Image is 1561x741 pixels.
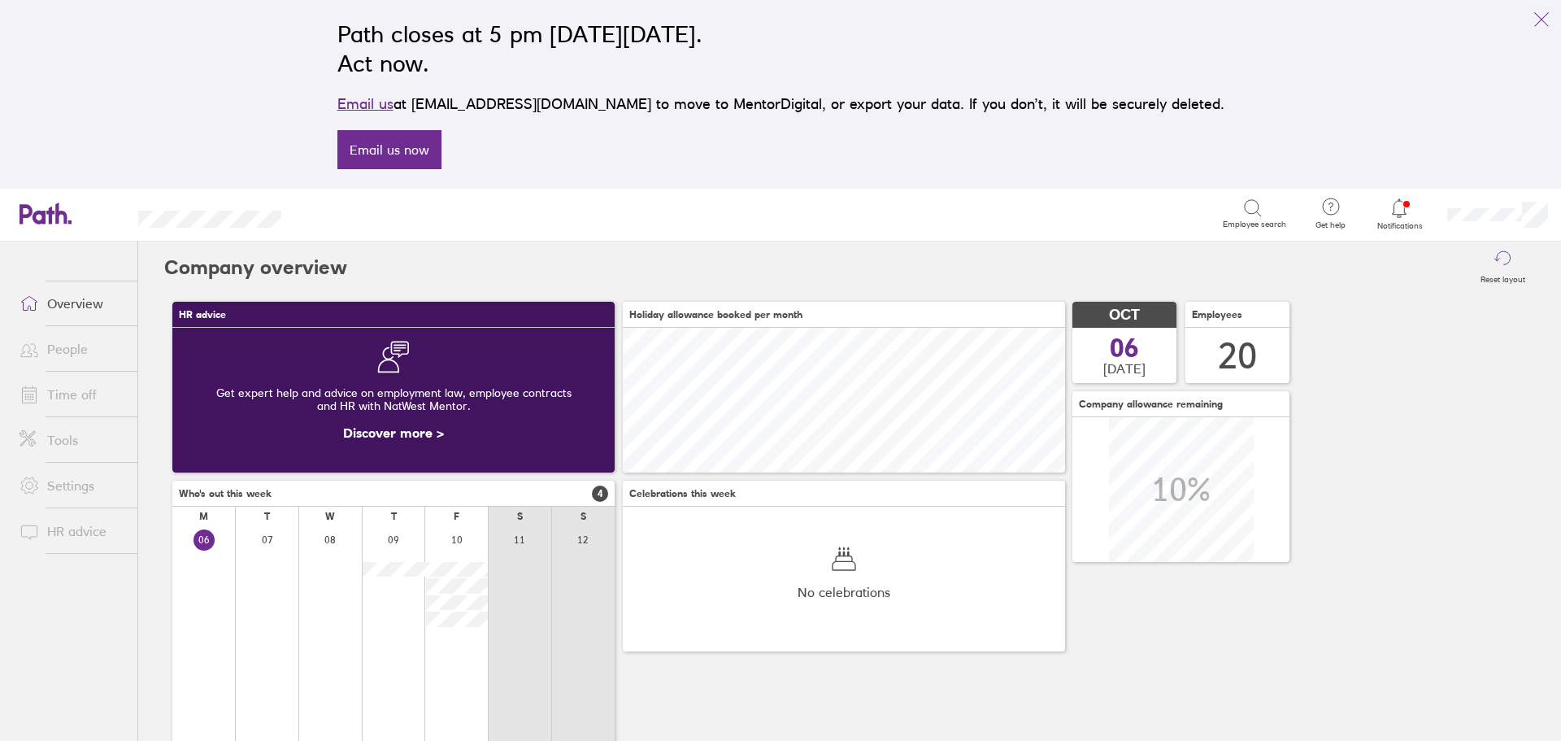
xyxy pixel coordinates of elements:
[1079,399,1223,410] span: Company allowance remaining
[7,333,137,365] a: People
[1471,242,1535,294] button: Reset layout
[629,488,736,499] span: Celebrations this week
[798,585,890,599] span: No celebrations
[164,242,347,294] h2: Company overview
[337,93,1224,116] p: at [EMAIL_ADDRESS][DOMAIN_NAME] to move to MentorDigital, or export your data. If you don’t, it w...
[1109,307,1140,324] span: OCT
[629,309,802,320] span: Holiday allowance booked per month
[391,511,397,522] div: T
[7,515,137,547] a: HR advice
[179,488,272,499] span: Who's out this week
[7,378,137,411] a: Time off
[264,511,270,522] div: T
[337,130,441,169] a: Email us now
[337,95,394,112] a: Email us
[325,206,367,220] div: Search
[7,469,137,502] a: Settings
[1110,335,1139,361] span: 06
[454,511,459,522] div: F
[1471,270,1535,285] label: Reset layout
[592,486,608,502] span: 4
[1223,220,1286,229] span: Employee search
[337,20,1224,78] h2: Path closes at 5 pm [DATE][DATE]. Act now.
[199,511,208,522] div: M
[1304,220,1357,230] span: Get help
[1373,197,1426,231] a: Notifications
[179,309,226,320] span: HR advice
[1218,335,1257,377] div: 20
[517,511,523,522] div: S
[343,425,444,441] a: Discover more >
[1103,361,1146,376] span: [DATE]
[1192,309,1242,320] span: Employees
[185,373,602,425] div: Get expert help and advice on employment law, employee contracts and HR with NatWest Mentor.
[7,287,137,320] a: Overview
[7,424,137,456] a: Tools
[580,511,586,522] div: S
[1373,221,1426,231] span: Notifications
[325,511,335,522] div: W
